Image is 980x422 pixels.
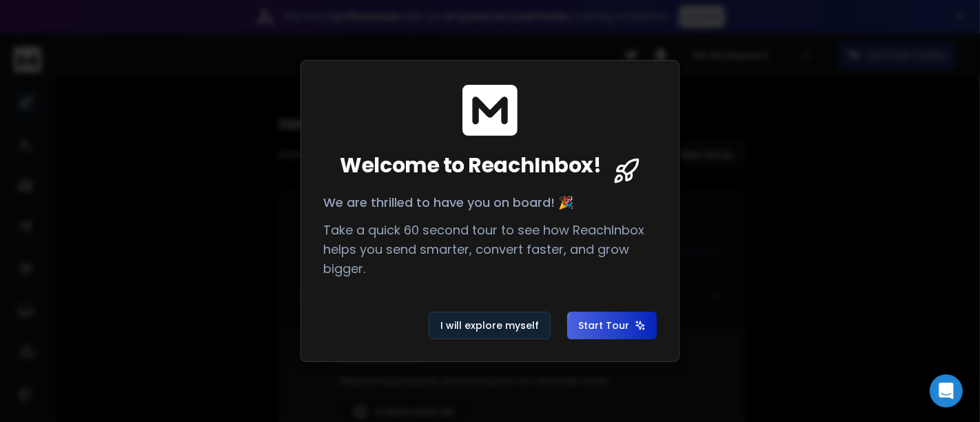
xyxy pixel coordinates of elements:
button: Start Tour [567,312,657,339]
p: Take a quick 60 second tour to see how ReachInbox helps you send smarter, convert faster, and gro... [323,221,657,279]
span: Welcome to ReachInbox! [340,153,601,178]
div: Open Intercom Messenger [930,374,963,408]
span: Start Tour [578,319,646,332]
p: We are thrilled to have you on board! 🎉 [323,193,657,212]
button: I will explore myself [429,312,551,339]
